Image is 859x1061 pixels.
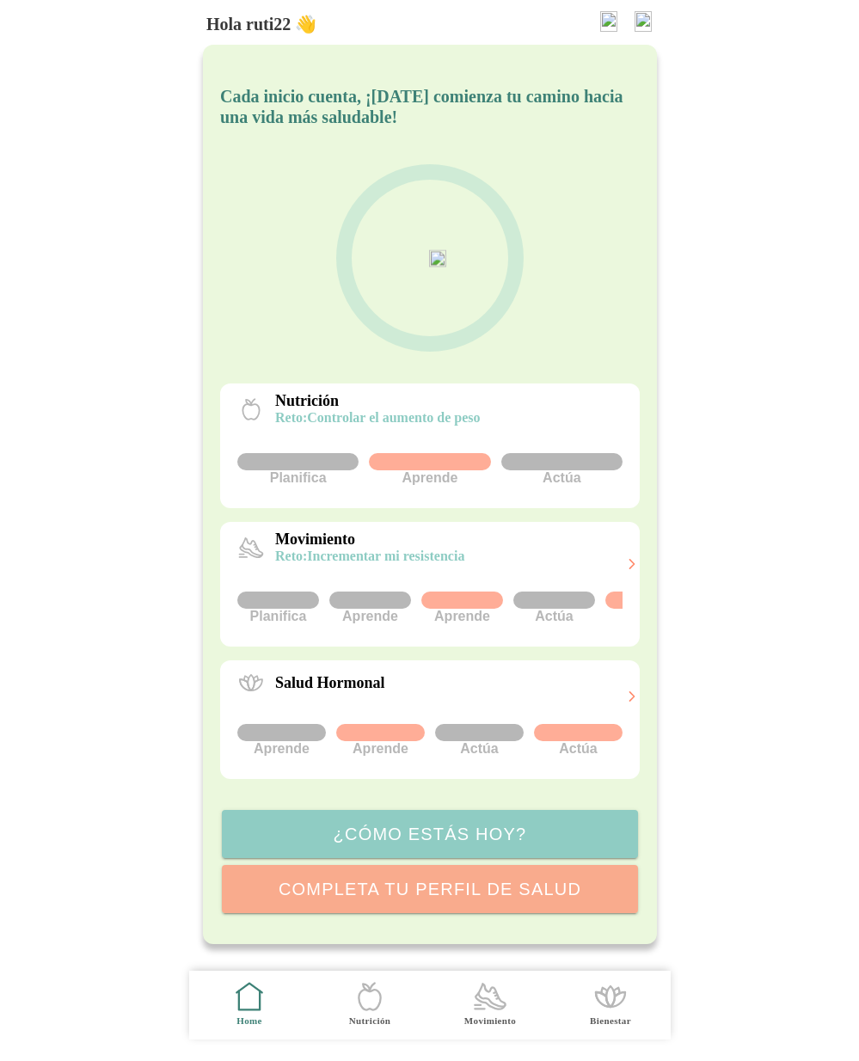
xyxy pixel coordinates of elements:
[513,592,595,624] div: Actúa
[220,86,640,127] h5: Cada inicio cuenta, ¡[DATE] comienza tu camino hacia una vida más saludable!
[534,724,623,757] div: Actúa
[237,453,359,486] div: Planifica
[435,724,524,757] div: Actúa
[421,592,503,624] div: Aprende
[336,724,425,757] div: Aprende
[206,14,316,34] h5: Hola ruti22 👋
[275,530,464,549] p: Movimiento
[500,453,622,486] div: Actúa
[329,592,411,624] div: Aprende
[275,674,385,692] p: Salud Hormonal
[237,724,326,757] div: Aprende
[222,865,638,913] ion-button: Completa tu perfil de salud
[463,1015,515,1027] ion-label: Movimiento
[275,392,481,410] p: Nutrición
[275,410,307,425] span: reto:
[236,1015,262,1027] ion-label: Home
[237,592,319,624] div: Planifica
[605,592,687,624] div: Actúa
[275,549,307,563] span: reto:
[222,810,638,858] ion-button: ¿Cómo estás hoy?
[369,453,490,486] div: Aprende
[275,410,481,426] p: Controlar el aumento de peso
[275,549,464,564] p: Incrementar mi resistencia
[590,1015,631,1027] ion-label: Bienestar
[348,1015,390,1027] ion-label: Nutrición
